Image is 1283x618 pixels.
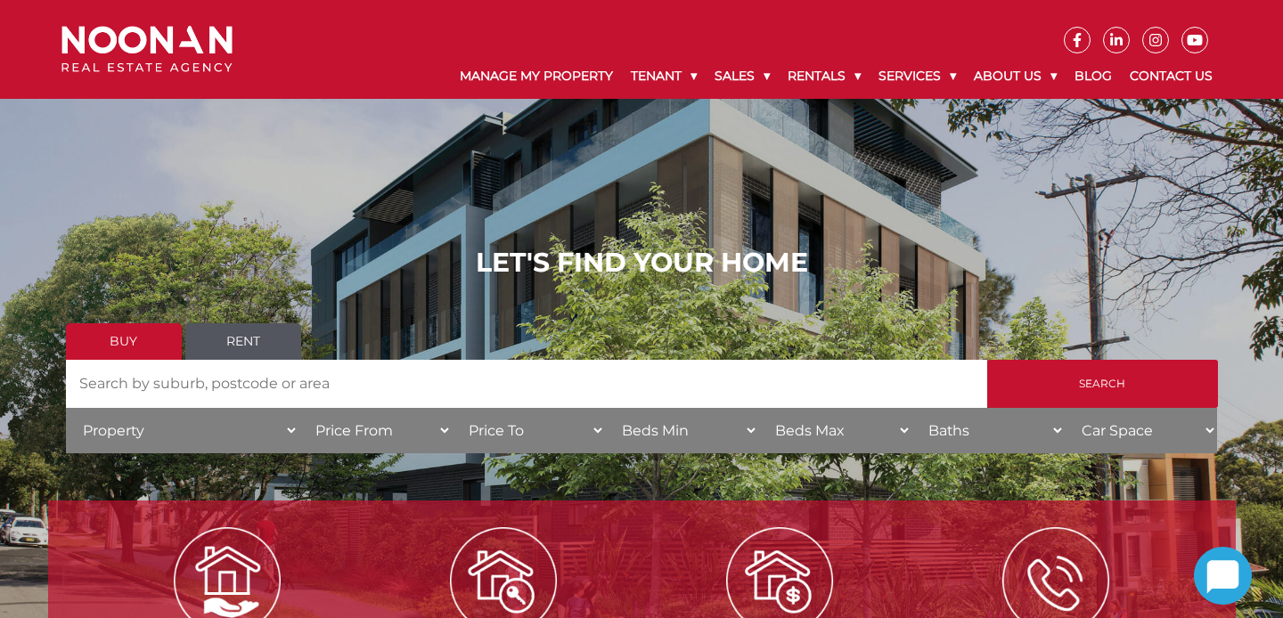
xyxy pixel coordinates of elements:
a: Blog [1066,53,1121,99]
a: Manage My Property [451,53,622,99]
a: Sales [706,53,779,99]
a: Rentals [779,53,870,99]
input: Search by suburb, postcode or area [66,360,987,408]
h1: LET'S FIND YOUR HOME [66,247,1218,279]
a: Contact Us [1121,53,1222,99]
a: Services [870,53,965,99]
input: Search [987,360,1218,408]
a: About Us [965,53,1066,99]
a: Rent [185,323,301,360]
a: Tenant [622,53,706,99]
a: Buy [66,323,182,360]
img: Noonan Real Estate Agency [61,26,233,73]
